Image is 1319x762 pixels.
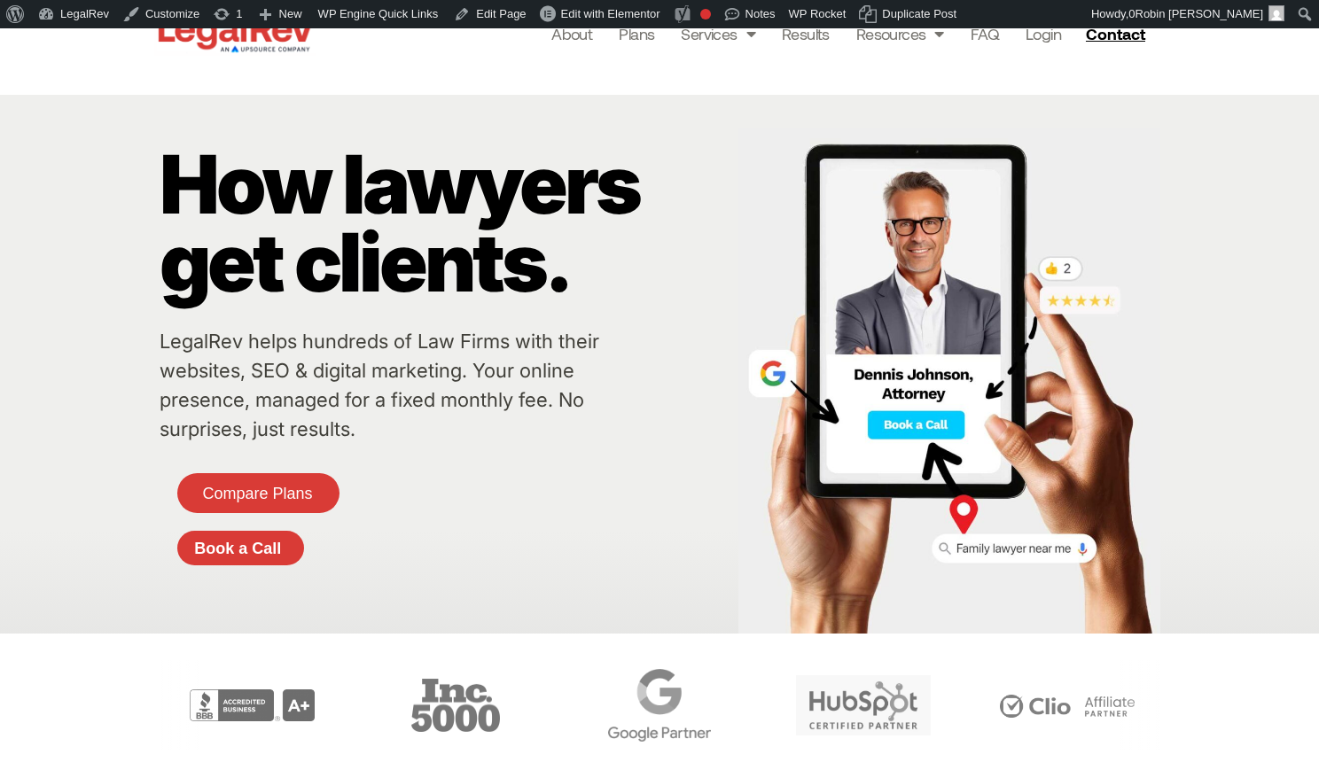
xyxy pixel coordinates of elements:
[1026,21,1061,46] a: Login
[681,21,755,46] a: Services
[971,21,999,46] a: FAQ
[551,21,1061,46] nav: Menu
[551,21,592,46] a: About
[154,660,349,750] div: 2 / 6
[561,7,660,20] span: Edit with Elementor
[1086,26,1145,42] span: Contact
[619,21,654,46] a: Plans
[194,540,281,556] span: Book a Call
[358,660,553,750] div: 3 / 6
[160,330,599,440] a: LegalRev helps hundreds of Law Firms with their websites, SEO & digital marketing. Your online pr...
[160,145,730,301] p: How lawyers get clients.
[1128,7,1263,20] span: 0Robin [PERSON_NAME]
[154,660,1165,750] div: Carousel
[970,660,1165,750] div: 6 / 6
[856,21,944,46] a: Resources
[1079,19,1157,48] a: Contact
[766,660,961,750] div: 5 / 6
[562,660,757,750] div: 4 / 6
[177,473,340,513] a: Compare Plans
[177,531,304,566] a: Book a Call
[700,9,711,19] div: Focus keyphrase not set
[782,21,830,46] a: Results
[203,486,313,502] span: Compare Plans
